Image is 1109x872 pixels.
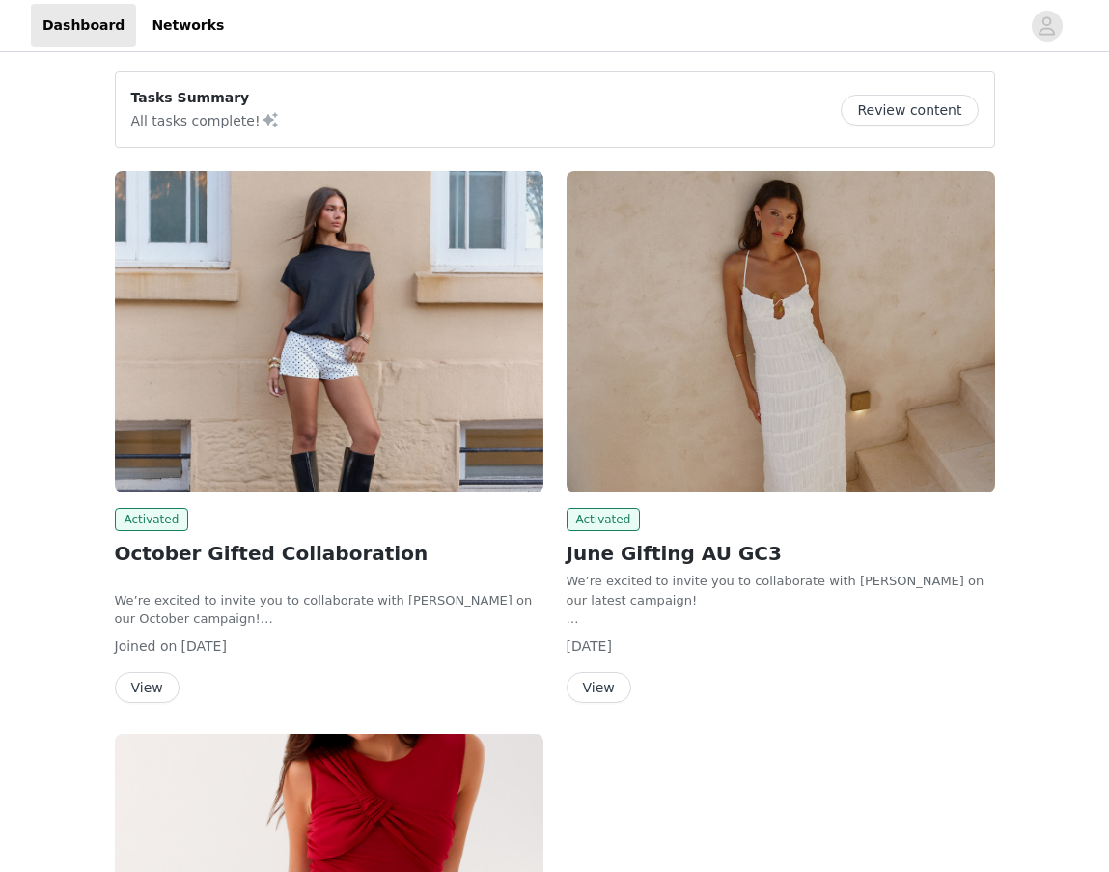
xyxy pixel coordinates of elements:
span: [DATE] [181,638,227,654]
button: View [567,672,631,703]
h2: June Gifting AU GC3 [567,539,995,568]
div: We’re excited to invite you to collaborate with [PERSON_NAME] on our latest campaign! [567,572,995,609]
button: View [115,672,180,703]
a: Dashboard [31,4,136,47]
span: Joined on [115,638,178,654]
div: avatar [1038,11,1056,42]
a: Networks [140,4,236,47]
a: View [567,681,631,695]
p: We’re excited to invite you to collaborate with [PERSON_NAME] on our October campaign! [115,591,543,629]
span: Activated [115,508,189,531]
img: Peppermayo AUS [115,171,543,492]
button: Review content [841,95,978,126]
img: Peppermayo AUS [567,171,995,492]
p: All tasks complete! [131,108,280,131]
p: Tasks Summary [131,88,280,108]
a: View [115,681,180,695]
span: Activated [567,508,641,531]
span: [DATE] [567,638,612,654]
h2: October Gifted Collaboration [115,539,543,568]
